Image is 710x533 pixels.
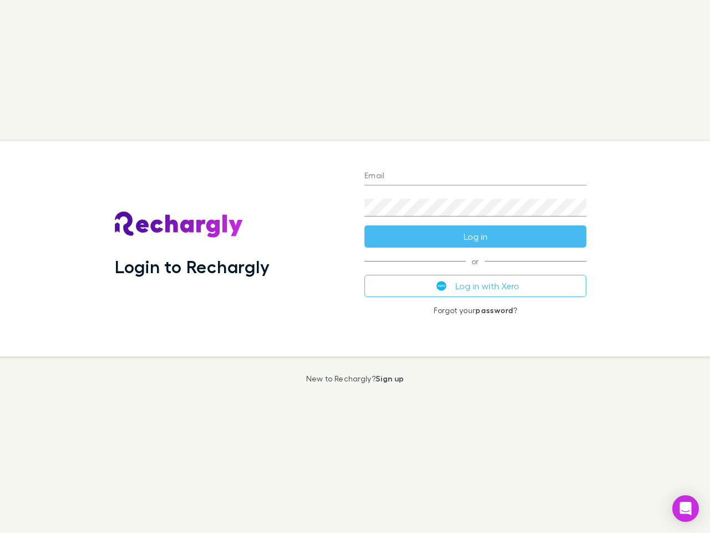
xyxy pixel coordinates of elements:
div: Open Intercom Messenger [672,495,699,522]
a: Sign up [376,374,404,383]
p: Forgot your ? [364,306,586,315]
p: New to Rechargly? [306,374,404,383]
img: Xero's logo [437,281,447,291]
img: Rechargly's Logo [115,212,244,238]
button: Log in with Xero [364,275,586,297]
button: Log in [364,225,586,248]
h1: Login to Rechargly [115,256,270,277]
a: password [475,305,513,315]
